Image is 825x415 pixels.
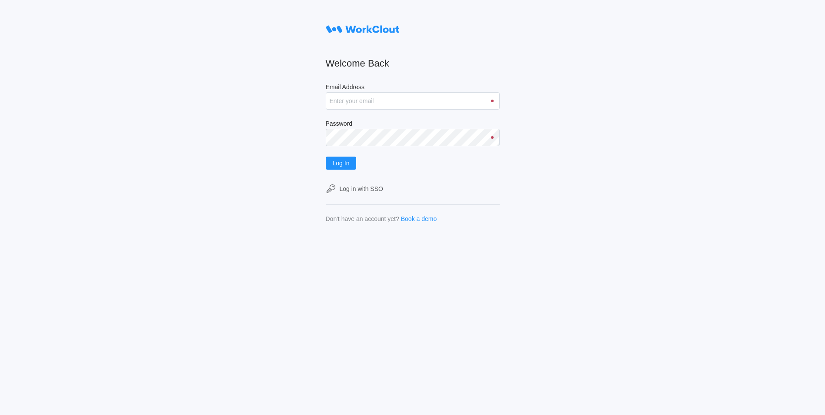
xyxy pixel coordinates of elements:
a: Log in with SSO [326,184,500,194]
span: Log In [333,160,350,166]
label: Password [326,120,500,129]
div: Don't have an account yet? [326,215,399,222]
button: Log In [326,157,357,170]
h2: Welcome Back [326,57,500,70]
a: Book a demo [401,215,437,222]
label: Email Address [326,84,500,92]
input: Enter your email [326,92,500,110]
div: Log in with SSO [340,185,383,192]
